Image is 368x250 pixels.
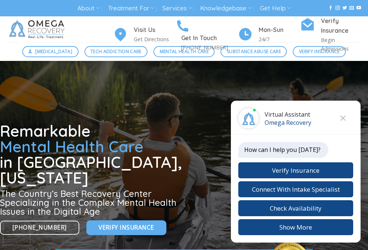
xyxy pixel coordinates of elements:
[99,223,154,232] span: Verify Insurance
[162,1,192,15] a: Services
[335,6,340,11] a: Follow on Instagram
[86,220,166,235] a: Verify Insurance
[342,6,347,11] a: Follow on Twitter
[328,6,333,11] a: Follow on Facebook
[13,223,67,232] span: [PHONE_NUMBER]
[259,25,300,35] h4: Mon-Sun
[6,16,70,42] img: Omega Recovery
[181,43,238,52] p: [PHONE_NUMBER]
[22,46,79,57] a: [MEDICAL_DATA]
[200,1,251,15] a: Knowledgebase
[134,35,175,43] p: Get Directions
[260,1,291,15] a: Get Help
[321,36,362,53] p: Begin Admissions
[84,46,148,57] a: Tech Addiction Care
[134,25,175,35] h4: Visit Us
[175,17,238,52] a: Get In Touch [PHONE_NUMBER]
[259,35,300,43] p: 24/7
[90,48,142,55] span: Tech Addiction Care
[321,16,362,36] h4: Verify Insurance
[181,33,238,43] h4: Get In Touch
[77,1,99,15] a: About
[357,6,361,11] a: Follow on YouTube
[300,16,362,53] a: Verify Insurance Begin Admissions
[35,48,72,55] span: [MEDICAL_DATA]
[108,1,154,15] a: Treatment For
[349,6,354,11] a: Send us an email
[113,25,175,43] a: Visit Us Get Directions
